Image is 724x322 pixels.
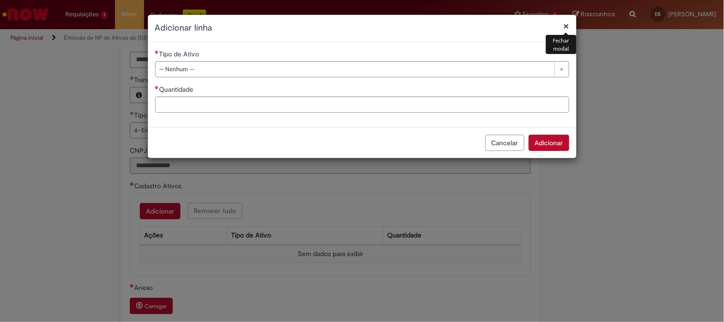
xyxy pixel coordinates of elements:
[159,50,201,58] span: Tipo de Ativo
[155,50,159,54] span: Necessários
[564,21,569,31] button: Fechar modal
[155,22,569,34] h2: Adicionar linha
[155,97,569,113] input: Quantidade
[546,35,576,54] div: Fechar modal
[159,62,550,77] span: -- Nenhum --
[485,135,525,151] button: Cancelar
[529,135,569,151] button: Adicionar
[155,86,159,89] span: Necessários
[159,85,196,94] span: Quantidade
